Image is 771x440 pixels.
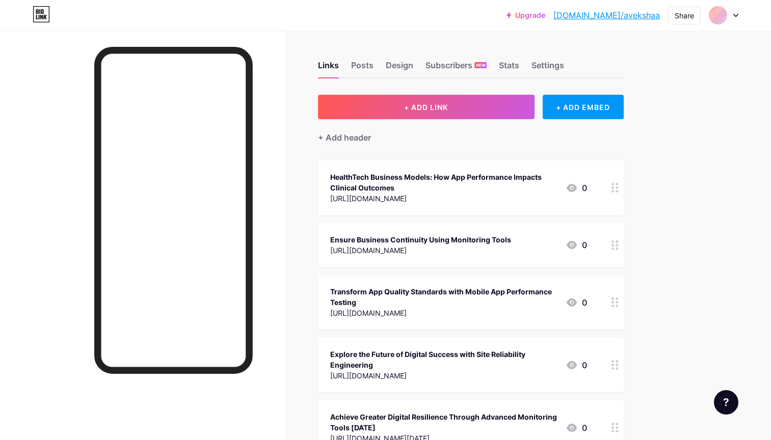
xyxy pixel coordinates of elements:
[566,359,587,371] div: 0
[476,62,486,68] span: NEW
[351,59,374,77] div: Posts
[426,59,487,77] div: Subscribers
[499,59,519,77] div: Stats
[330,411,557,433] div: Achieve Greater Digital Resilience Through Advanced Monitoring Tools [DATE]
[318,95,535,119] button: + ADD LINK
[566,296,587,309] div: 0
[566,239,587,251] div: 0
[386,59,413,77] div: Design
[330,286,557,308] div: Transform App Quality Standards with Mobile App Performance Testing
[566,422,587,434] div: 0
[330,193,557,204] div: [URL][DOMAIN_NAME]
[675,10,694,21] div: Share
[553,9,660,21] a: [DOMAIN_NAME]/avekshaa
[318,59,339,77] div: Links
[330,172,557,193] div: HealthTech Business Models: How App Performance Impacts Clinical Outcomes
[330,349,557,370] div: Explore the Future of Digital Success with Site Reliability Engineering
[404,103,448,112] span: + ADD LINK
[543,95,624,119] div: + ADD EMBED
[330,234,511,245] div: Ensure Business Continuity Using Monitoring Tools
[330,370,557,381] div: [URL][DOMAIN_NAME]
[507,11,545,19] a: Upgrade
[531,59,564,77] div: Settings
[566,182,587,194] div: 0
[330,308,557,318] div: [URL][DOMAIN_NAME]
[318,131,371,144] div: + Add header
[330,245,511,256] div: [URL][DOMAIN_NAME]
